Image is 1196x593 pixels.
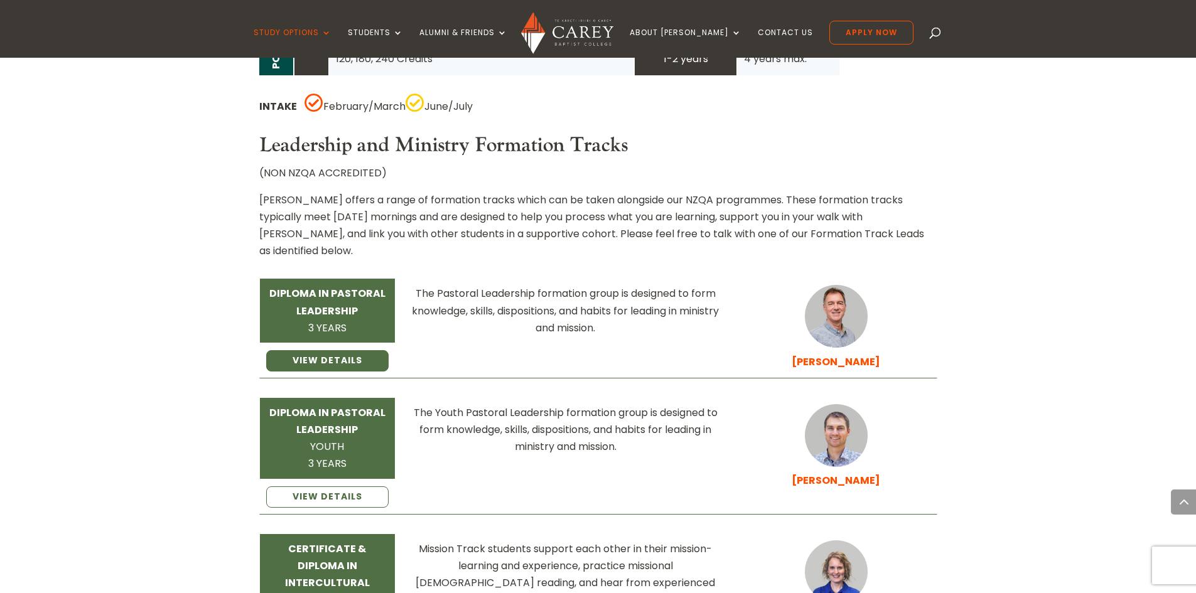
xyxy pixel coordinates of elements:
[259,191,937,260] p: [PERSON_NAME] offers a range of formation tracks which can be taken alongside our NZQA programmes...
[266,404,389,473] div: YOUTH 3 YEARS
[792,473,880,488] a: [PERSON_NAME]
[259,93,937,115] p: February/March June/July
[402,285,728,336] div: The Pastoral Leadership formation group is designed to form knowledge, skills, dispositions, and ...
[630,28,741,58] a: About [PERSON_NAME]
[259,164,937,260] div: (NON NZQA ACCREDITED)
[254,28,331,58] a: Study Options
[269,405,385,437] strong: DIPLOMA IN PASTORAL LEADERSHIP
[266,350,389,371] a: VIEW DETAILS
[829,21,913,45] a: Apply Now
[348,28,403,58] a: Students
[259,99,297,114] strong: INTAKE
[402,404,728,456] div: The Youth Pastoral Leadership formation group is designed to form knowledge, skills, dispositions...
[521,12,613,54] img: Carey Baptist College
[419,28,507,58] a: Alumni & Friends
[259,134,937,164] h3: Leadership and Ministry Formation Tracks
[805,404,868,467] img: Staff_Sam-Kilpatrick_300x300.jpg
[758,28,813,58] a: Contact Us
[269,286,385,318] strong: DIPLOMA IN PASTORAL LEADERSHIP
[792,355,880,369] a: [PERSON_NAME]
[805,285,868,348] img: Staff_Jonny-Weir_300x300.jpg
[266,486,389,508] a: VIEW DETAILS
[266,285,389,336] div: 3 YEARS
